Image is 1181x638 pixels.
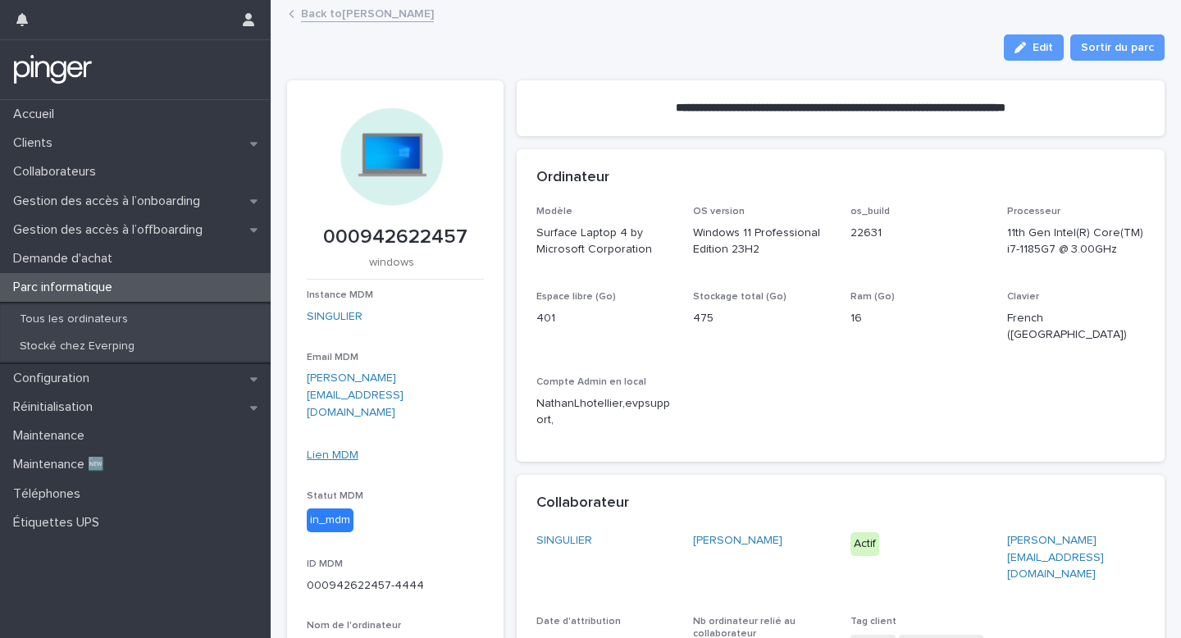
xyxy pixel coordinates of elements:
[7,280,125,295] p: Parc informatique
[307,308,363,326] a: SINGULIER
[850,617,896,627] span: Tag client
[1007,292,1039,302] span: Clavier
[693,310,831,327] p: 475
[850,532,879,556] div: Actif
[307,559,343,569] span: ID MDM
[307,577,484,595] p: 000942622457-4444
[307,226,484,249] p: 000942622457
[7,222,216,238] p: Gestion des accès à l’offboarding
[1033,42,1053,53] span: Edit
[850,207,890,216] span: os_build
[301,3,434,22] a: Back to[PERSON_NAME]
[7,164,109,180] p: Collaborateurs
[1081,39,1154,56] span: Sortir du parc
[7,251,125,267] p: Demande d'achat
[307,621,401,631] span: Nom de l'ordinateur
[1070,34,1165,61] button: Sortir du parc
[536,310,674,327] p: 401
[7,340,148,353] p: Stocké chez Everping
[693,617,796,638] span: Nb ordinateur relié au collaborateur
[693,225,831,259] p: Windows 11 Professional Edition 23H2
[7,515,112,531] p: Étiquettes UPS
[7,428,98,444] p: Maintenance
[1007,535,1104,581] a: [PERSON_NAME][EMAIL_ADDRESS][DOMAIN_NAME]
[536,377,646,387] span: Compte Admin en local
[693,292,787,302] span: Stockage total (Go)
[307,449,358,461] a: Lien MDM
[307,290,373,300] span: Instance MDM
[1007,225,1145,259] p: 11th Gen Intel(R) Core(TM) i7-1185G7 @ 3.00GHz
[536,532,592,549] a: SINGULIER
[1007,310,1145,344] p: French ([GEOGRAPHIC_DATA])
[850,225,988,242] p: 22631
[13,53,93,86] img: mTgBEunGTSyRkCgitkcU
[307,372,404,418] a: [PERSON_NAME][EMAIL_ADDRESS][DOMAIN_NAME]
[1004,34,1064,61] button: Edit
[536,225,674,259] p: Surface Laptop 4 by Microsoft Corporation
[7,399,106,415] p: Réinitialisation
[307,256,477,270] p: windows
[536,292,616,302] span: Espace libre (Go)
[7,312,141,326] p: Tous les ordinateurs
[1007,207,1060,216] span: Processeur
[307,353,358,362] span: Email MDM
[7,135,66,151] p: Clients
[7,194,213,209] p: Gestion des accès à l’onboarding
[7,486,93,502] p: Téléphones
[307,508,353,532] div: in_mdm
[536,207,572,216] span: Modèle
[693,532,782,549] a: [PERSON_NAME]
[850,292,895,302] span: Ram (Go)
[7,457,117,472] p: Maintenance 🆕
[693,207,745,216] span: OS version
[7,371,103,386] p: Configuration
[7,107,67,122] p: Accueil
[536,494,629,513] h2: Collaborateur
[850,310,988,327] p: 16
[307,491,363,501] span: Statut MDM
[536,395,674,430] p: NathanLhotellier,evpsupport,
[536,617,621,627] span: Date d'attribution
[536,169,609,187] h2: Ordinateur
